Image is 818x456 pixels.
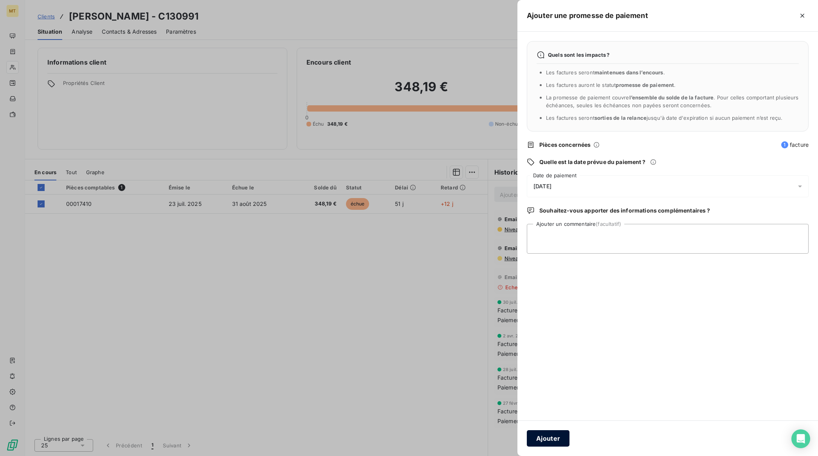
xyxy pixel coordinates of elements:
span: sorties de la relance [595,115,647,121]
div: Open Intercom Messenger [791,429,810,448]
button: Ajouter [527,430,569,447]
span: l’ensemble du solde de la facture [629,94,714,101]
span: facture [781,141,809,149]
span: Les factures seront jusqu'à date d'expiration si aucun paiement n’est reçu. [546,115,782,121]
span: 1 [781,141,788,148]
span: maintenues dans l’encours [595,69,663,76]
span: Les factures seront . [546,69,665,76]
span: Les factures auront le statut . [546,82,676,88]
span: [DATE] [533,183,551,189]
span: promesse de paiement [616,82,674,88]
span: Souhaitez-vous apporter des informations complémentaires ? [539,207,710,214]
span: Quelle est la date prévue du paiement ? [539,158,645,166]
span: Quels sont les impacts ? [548,52,610,58]
h5: Ajouter une promesse de paiement [527,10,648,21]
span: Pièces concernées [539,141,591,149]
span: La promesse de paiement couvre . Pour celles comportant plusieurs échéances, seules les échéances... [546,94,799,108]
